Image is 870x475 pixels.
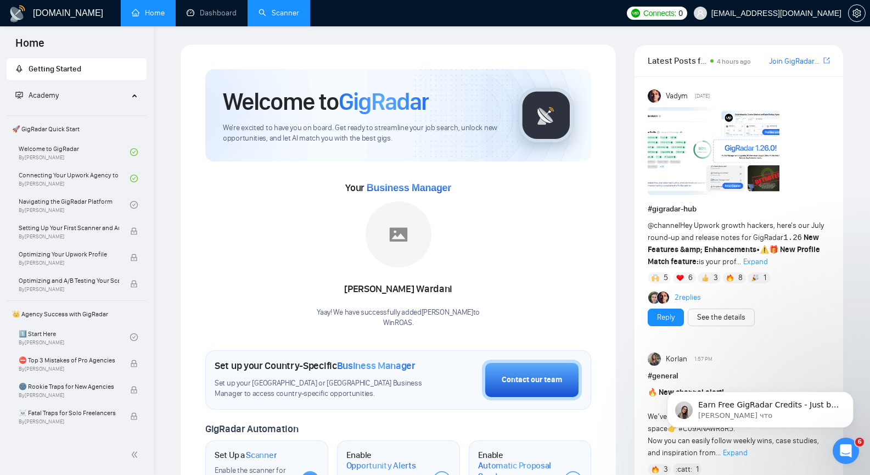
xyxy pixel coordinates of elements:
[366,202,431,267] img: placeholder.png
[833,438,859,464] iframe: Intercom live chat
[666,90,688,102] span: Vadym
[688,309,755,326] button: See the details
[345,182,451,194] span: Your
[823,56,830,65] span: export
[15,65,23,72] span: rocket
[694,354,712,364] span: 1:57 PM
[675,292,701,303] a: 2replies
[339,87,429,116] span: GigRadar
[130,175,138,182] span: check-circle
[666,353,687,365] span: Korlan
[15,91,59,100] span: Academy
[648,221,824,266] span: Hey Upwork growth hackers, here's our July round-up and release notes for GigRadar • is your prof...
[726,274,734,282] img: 🔥
[215,360,416,372] h1: Set up your Country-Specific
[7,35,53,58] span: Home
[19,249,119,260] span: Optimizing Your Upwork Profile
[648,370,830,382] h1: # general
[783,233,802,242] code: 1.26
[205,423,298,435] span: GigRadar Automation
[29,91,59,100] span: Academy
[9,5,26,23] img: logo
[648,221,680,230] span: @channel
[130,148,138,156] span: check-circle
[848,4,866,22] button: setting
[19,166,130,191] a: Connecting Your Upwork Agency to GigRadarBy[PERSON_NAME]
[714,272,718,283] span: 3
[648,107,779,195] img: F09AC4U7ATU-image.png
[246,450,277,461] span: Scanner
[855,438,864,446] span: 6
[317,280,480,299] div: [PERSON_NAME] Wardani
[223,87,429,116] h1: Welcome to
[130,227,138,235] span: lock
[482,360,582,400] button: Contact our team
[648,388,657,397] span: 🔥
[769,55,821,68] a: Join GigRadar Slack Community
[15,91,23,99] span: fund-projection-screen
[259,8,299,18] a: searchScanner
[19,418,119,425] span: By [PERSON_NAME]
[215,378,427,399] span: Set up your [GEOGRAPHIC_DATA] or [GEOGRAPHIC_DATA] Business Manager to access country-specific op...
[648,388,822,457] span: We’ve moved all to a dedicated space . Now you can easily follow weekly wins, case studies, and i...
[130,386,138,394] span: lock
[19,392,119,399] span: By [PERSON_NAME]
[19,434,119,445] span: ❌ How to get banned on Upwork
[664,272,668,283] span: 5
[848,9,866,18] a: setting
[648,353,661,366] img: Korlan
[696,464,699,475] span: 1
[8,303,145,325] span: 👑 Agency Success with GigRadar
[743,257,768,266] span: Expand
[346,460,416,471] span: Opportunity Alerts
[701,274,709,282] img: 👍
[215,450,277,461] h1: Set Up a
[130,412,138,420] span: lock
[631,9,640,18] img: upwork-logo.png
[29,64,81,74] span: Getting Started
[19,325,130,349] a: 1️⃣ Start HereBy[PERSON_NAME]
[502,374,562,386] div: Contact our team
[678,7,683,19] span: 0
[723,448,748,457] span: Expand
[130,201,138,209] span: check-circle
[697,9,704,17] span: user
[130,280,138,288] span: lock
[760,245,769,254] span: ⚠️
[223,123,501,144] span: We're excited to have you on board. Get ready to streamline your job search, unlock new opportuni...
[367,182,451,193] span: Business Manager
[676,274,684,282] img: ❤️
[697,311,745,323] a: See the details
[688,272,693,283] span: 6
[8,118,145,140] span: 🚀 GigRadar Quick Start
[650,368,870,445] iframe: Intercom notifications сообщение
[131,449,142,460] span: double-left
[130,360,138,367] span: lock
[337,360,416,372] span: Business Manager
[317,318,480,328] p: WinROAS .
[519,88,574,143] img: gigradar-logo.png
[648,309,684,326] button: Reply
[652,466,659,473] img: 🔥
[19,233,119,240] span: By [PERSON_NAME]
[19,286,119,293] span: By [PERSON_NAME]
[823,55,830,66] a: export
[738,272,743,283] span: 8
[19,355,119,366] span: ⛔ Top 3 Mistakes of Pro Agencies
[751,274,759,282] img: 🎉
[648,292,660,304] img: Alex B
[764,272,766,283] span: 1
[132,8,165,18] a: homeHome
[19,275,119,286] span: Optimizing and A/B Testing Your Scanner for Better Results
[657,311,675,323] a: Reply
[19,260,119,266] span: By [PERSON_NAME]
[19,366,119,372] span: By [PERSON_NAME]
[769,245,778,254] span: 🎁
[346,450,424,471] h1: Enable
[643,7,676,19] span: Connects:
[187,8,237,18] a: dashboardDashboard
